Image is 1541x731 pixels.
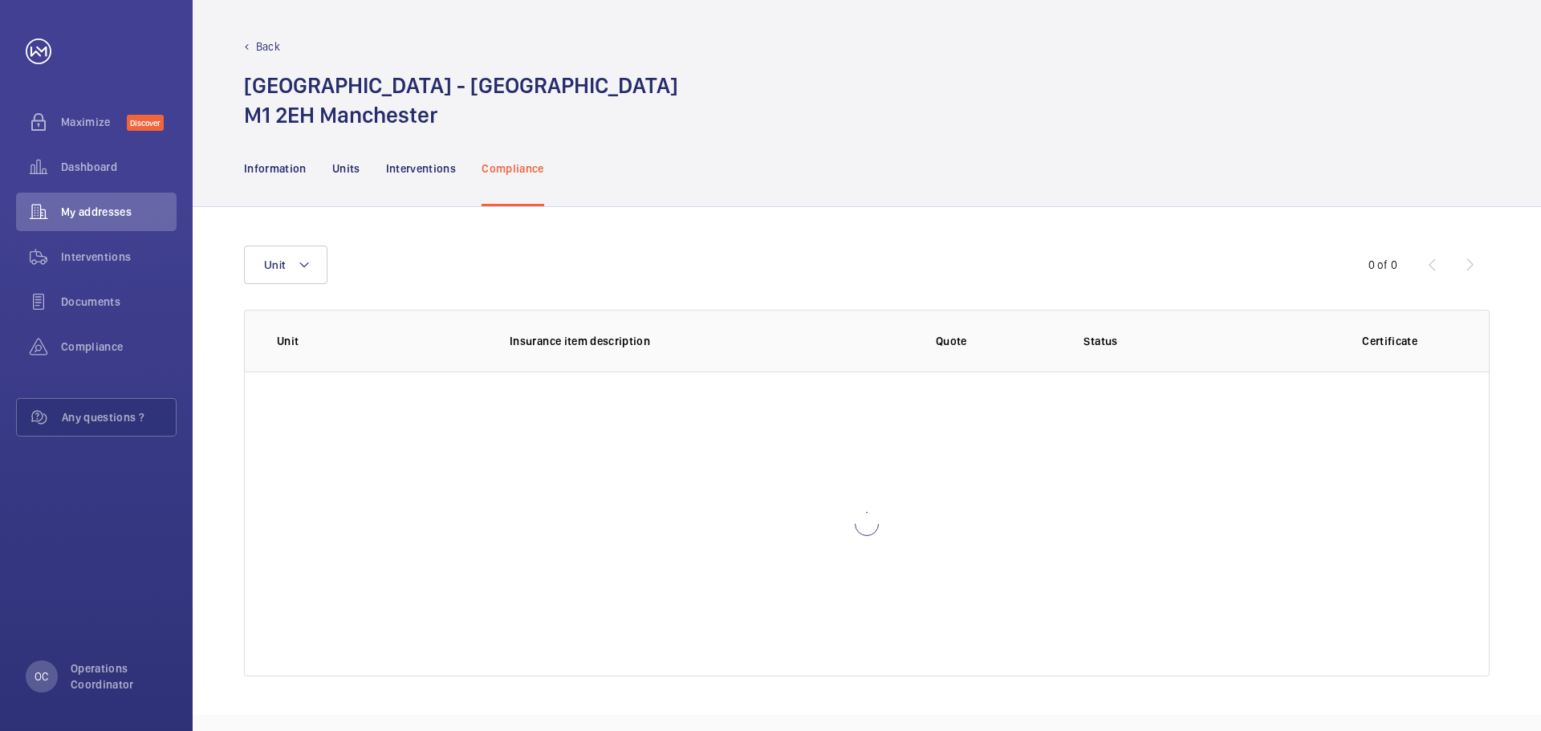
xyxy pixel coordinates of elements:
[127,115,164,131] span: Discover
[61,249,177,265] span: Interventions
[244,160,307,177] p: Information
[1084,333,1297,349] p: Status
[62,409,176,425] span: Any questions ?
[61,339,177,355] span: Compliance
[61,204,177,220] span: My addresses
[61,159,177,175] span: Dashboard
[1368,257,1397,273] div: 0 of 0
[256,39,280,55] p: Back
[936,333,967,349] p: Quote
[61,294,177,310] span: Documents
[332,160,360,177] p: Units
[244,71,678,130] h1: [GEOGRAPHIC_DATA] - [GEOGRAPHIC_DATA] M1 2EH Manchester
[244,246,327,284] button: Unit
[277,333,484,349] p: Unit
[386,160,457,177] p: Interventions
[71,660,167,692] p: Operations Coordinator
[510,333,819,349] p: Insurance item description
[264,258,285,271] span: Unit
[35,668,48,684] p: OC
[482,160,544,177] p: Compliance
[61,114,127,130] span: Maximize
[1323,333,1457,349] p: Certificate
